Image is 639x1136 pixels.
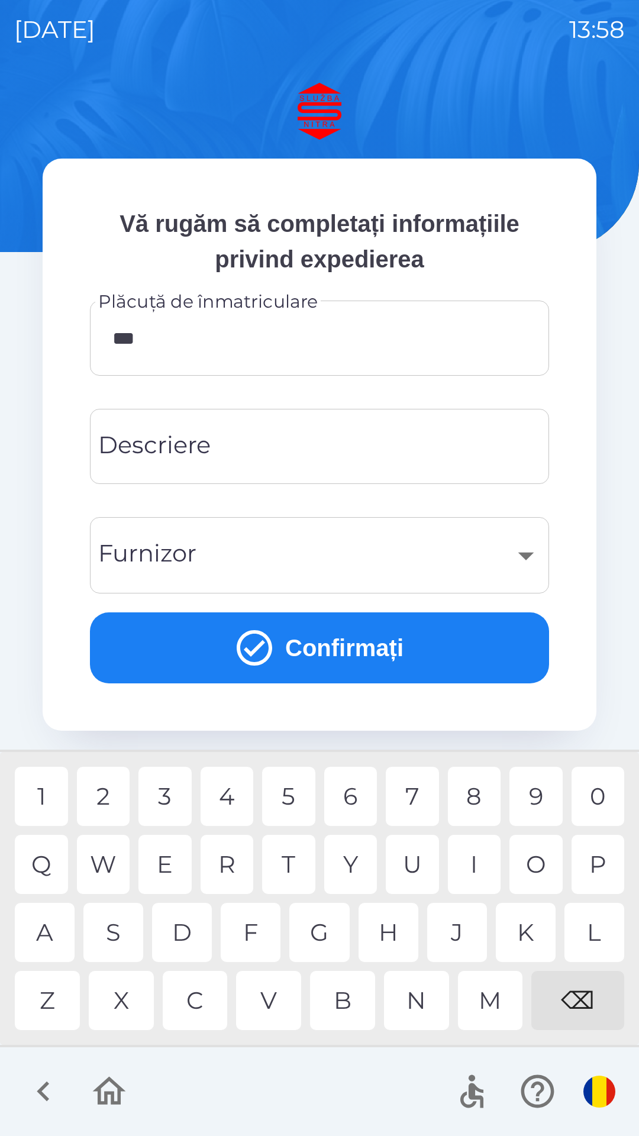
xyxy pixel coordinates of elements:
img: ro flag [583,1076,615,1108]
p: 13:58 [569,12,625,47]
button: Confirmați [90,612,549,683]
label: Plăcuță de înmatriculare [98,289,318,314]
p: [DATE] [14,12,95,47]
img: Logo [43,83,596,140]
p: Vă rugăm să completați informațiile privind expedierea [90,206,549,277]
